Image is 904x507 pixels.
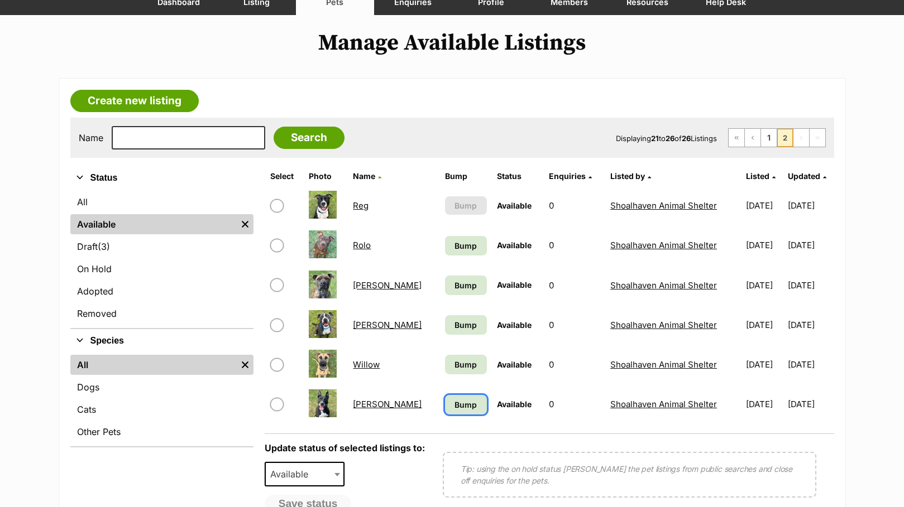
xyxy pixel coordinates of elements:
a: Listed by [610,171,651,181]
td: [DATE] [788,226,833,264]
a: Adopted [70,281,253,301]
label: Update status of selected listings to: [265,442,425,453]
span: Available [265,462,345,486]
a: [PERSON_NAME] [353,280,422,291]
a: Remove filter [237,214,253,234]
a: Bump [445,236,487,255]
span: Available [497,399,532,409]
a: First page [729,129,744,147]
th: Photo [304,167,347,185]
td: [DATE] [742,266,786,305]
span: Listed [746,171,769,181]
td: 0 [544,226,605,264]
a: Other Pets [70,422,253,442]
a: On Hold [70,259,253,279]
td: 0 [544,266,605,305]
span: Bump [455,399,477,411]
span: Bump [455,359,477,370]
span: Last page [810,129,825,147]
a: All [70,355,237,375]
a: Rolo [353,240,371,250]
a: Willow [353,359,380,370]
span: Bump [455,279,477,291]
a: Enquiries [549,171,592,181]
th: Status [492,167,543,185]
td: [DATE] [742,385,786,423]
a: Cats [70,399,253,419]
a: Bump [445,276,487,295]
td: [DATE] [788,385,833,423]
td: [DATE] [788,345,833,384]
nav: Pagination [728,128,826,147]
a: Shoalhaven Animal Shelter [610,280,717,291]
span: Page 2 [777,129,793,147]
a: Bump [445,355,487,374]
a: All [70,192,253,212]
span: (3) [98,240,110,253]
button: Status [70,171,253,185]
a: [PERSON_NAME] [353,320,422,330]
span: Available [266,466,319,482]
input: Search [274,127,345,149]
a: Reg [353,200,369,211]
a: Previous page [745,129,760,147]
button: Bump [445,196,487,215]
span: Bump [455,240,477,252]
span: Available [497,320,532,330]
span: Name [353,171,375,181]
span: Next page [793,129,809,147]
span: Displaying to of Listings [616,134,717,143]
th: Bump [441,167,491,185]
span: Listed by [610,171,645,181]
a: Create new listing [70,90,199,112]
strong: 26 [682,134,691,143]
a: Remove filter [237,355,253,375]
td: 0 [544,306,605,344]
a: Shoalhaven Animal Shelter [610,399,717,409]
span: Updated [788,171,820,181]
a: Bump [445,315,487,335]
a: Shoalhaven Animal Shelter [610,359,717,370]
span: Available [497,240,532,250]
div: Species [70,353,253,446]
td: [DATE] [742,345,786,384]
td: [DATE] [788,266,833,305]
a: Listed [746,171,776,181]
td: [DATE] [742,186,786,225]
td: 0 [544,186,605,225]
a: Name [353,171,381,181]
span: Bump [455,319,477,331]
span: Bump [455,200,477,211]
td: 0 [544,345,605,384]
strong: 26 [666,134,675,143]
p: Tip: using the on hold status [PERSON_NAME] the pet listings from public searches and close off e... [461,463,798,486]
a: Updated [788,171,826,181]
a: [PERSON_NAME] [353,399,422,409]
a: Dogs [70,377,253,397]
a: Draft [70,236,253,257]
span: Available [497,201,532,210]
td: [DATE] [788,186,833,225]
td: [DATE] [788,306,833,344]
td: [DATE] [742,226,786,264]
a: Page 1 [761,129,777,147]
a: Available [70,214,237,234]
a: Shoalhaven Animal Shelter [610,200,717,211]
a: Bump [445,395,487,414]
a: Shoalhaven Animal Shelter [610,240,717,250]
td: 0 [544,385,605,423]
a: Removed [70,303,253,323]
strong: 21 [651,134,659,143]
span: translation missing: en.admin.listings.index.attributes.enquiries [549,171,586,181]
span: Available [497,280,532,289]
a: Shoalhaven Animal Shelter [610,320,717,330]
div: Status [70,190,253,328]
span: Available [497,360,532,369]
th: Select [266,167,304,185]
td: [DATE] [742,306,786,344]
label: Name [79,133,103,143]
button: Species [70,334,253,348]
